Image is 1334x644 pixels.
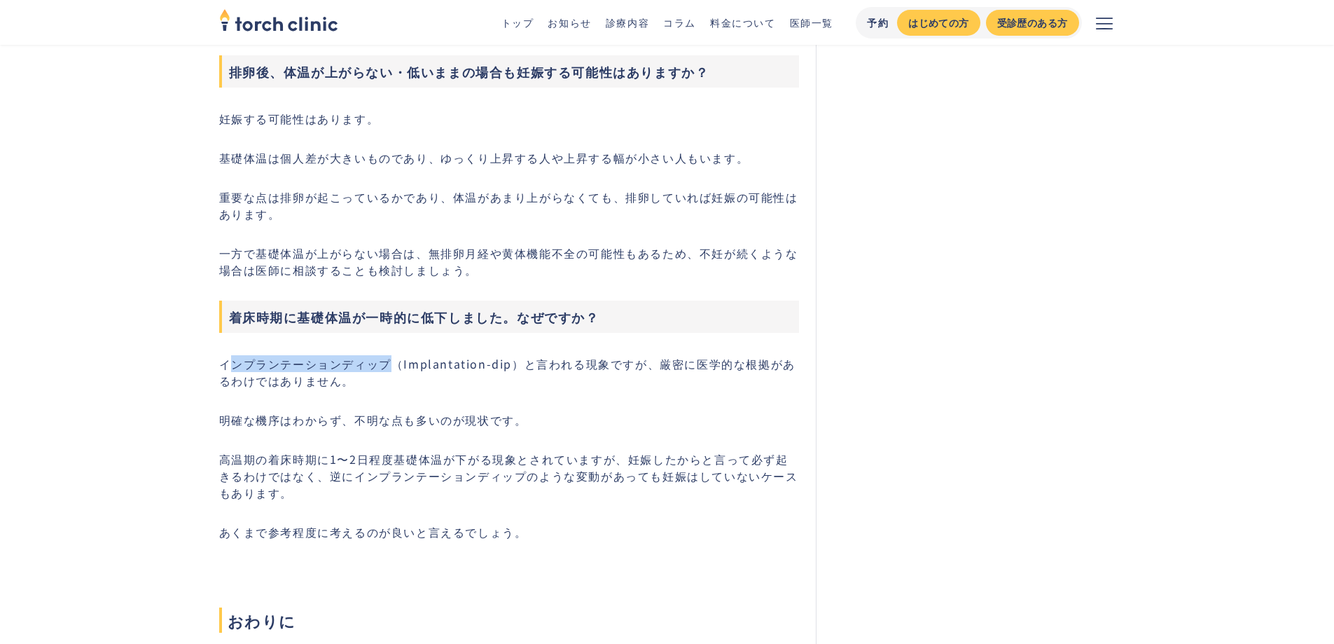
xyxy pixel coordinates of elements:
a: home [219,10,338,35]
p: 基礎体温は個人差が大きいものであり、ゆっくり上昇する人や上昇する幅が小さい人もいます。 [219,149,800,166]
a: 医師一覧 [790,15,833,29]
h3: 排卵後、体温が上がらない・低いままの場合も妊娠する可能性はありますか？ [219,55,800,88]
a: コラム [663,15,696,29]
a: トップ [501,15,534,29]
p: 高温期の着床時期に1〜2日程度基礎体温が下がる現象とされていますが、妊娠したからと言って必ず起きるわけではなく、逆にインプランテーションディップのような変動があっても妊娠はしていないケースもあります。 [219,451,800,501]
a: はじめての方 [897,10,980,36]
img: torch clinic [219,4,338,35]
p: 一方で基礎体温が上がらない場合は、無排卵月経や黄体機能不全の可能性もあるため、不妊が続くような場合は医師に相談することも検討しましょう。 [219,245,800,278]
a: 診療内容 [606,15,649,29]
a: 料金について [710,15,776,29]
p: 妊娠する可能性はあります。 [219,110,800,127]
a: お知らせ [548,15,591,29]
p: 明確な機序はわからず、不明な点も多いのが現状です。 [219,411,800,428]
p: 重要な点は排卵が起こっているかであり、体温があまり上がらなくても、排卵していれば妊娠の可能性はあります。 [219,189,800,222]
p: あくまで参考程度に考えるのが良いと言えるでしょう。 [219,523,800,540]
span: おわりに [219,608,800,633]
a: 受診歴のある方 [986,10,1079,36]
div: 予約 [867,15,889,30]
div: はじめての方 [908,15,968,30]
p: インプランテーションディップ（Implantation-dip）と言われる現象ですが、厳密に医学的な根拠があるわけではありません。 [219,355,800,389]
div: 受診歴のある方 [997,15,1068,30]
h3: 着床時期に基礎体温が一時的に低下しました。なぜですか？ [219,301,800,333]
